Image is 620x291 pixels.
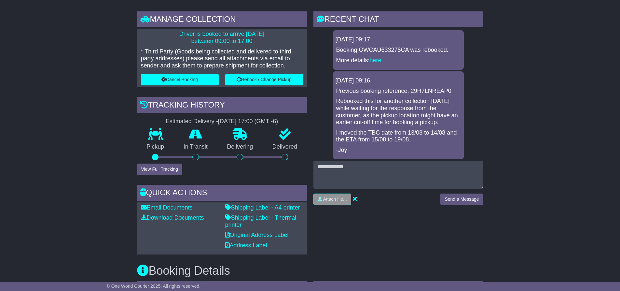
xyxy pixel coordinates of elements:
[174,143,217,151] p: In Transit
[137,185,307,202] div: Quick Actions
[336,36,461,43] div: [DATE] 09:17
[141,31,303,45] p: Driver is booked to arrive [DATE] between 09:00 to 17:00
[107,284,201,289] span: © One World Courier 2025. All rights reserved.
[336,147,461,154] p: -Joy
[263,143,307,151] p: Delivered
[137,143,174,151] p: Pickup
[137,264,483,277] h3: Booking Details
[336,88,461,95] p: Previous booking reference: 29H7LNREAP0
[225,232,289,238] a: Original Address Label
[370,57,381,64] a: here
[141,74,219,85] button: Cancel Booking
[218,118,278,125] div: [DATE] 17:00 (GMT -6)
[336,129,461,143] p: I moved the TBC date from 13/08 to 14/08 and the ETA from 15/08 to 19/08.
[225,74,303,85] button: Rebook / Change Pickup
[225,242,267,249] a: Address Label
[225,214,296,228] a: Shipping Label - Thermal printer
[313,11,483,29] div: RECENT CHAT
[440,194,483,205] button: Send a Message
[336,47,461,54] p: Booking OWCAU633275CA was rebooked.
[137,164,182,175] button: View Full Tracking
[336,57,461,64] p: More details: .
[137,11,307,29] div: Manage collection
[336,77,461,84] div: [DATE] 09:16
[137,97,307,115] div: Tracking history
[141,48,303,69] p: * Third Party (Goods being collected and delivered to third party addresses) please send all atta...
[141,214,204,221] a: Download Documents
[137,118,307,125] div: Estimated Delivery -
[225,204,300,211] a: Shipping Label - A4 printer
[336,98,461,126] p: Rebooked this for another collection [DATE] while waiting for the response from the customer, as ...
[217,143,263,151] p: Delivering
[141,204,193,211] a: Email Documents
